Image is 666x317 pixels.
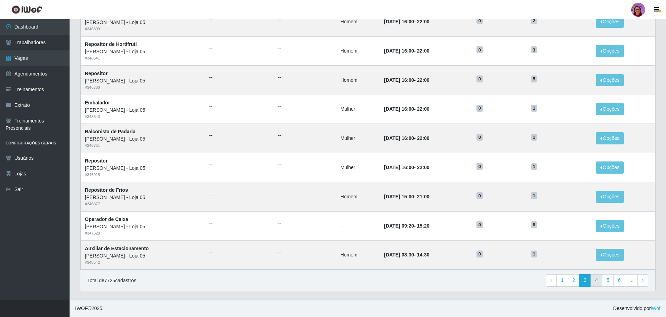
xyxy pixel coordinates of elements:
ul: -- [278,45,332,52]
strong: Operador de Caixa [85,216,128,222]
span: 0 [476,192,483,199]
a: 4 [591,274,602,287]
div: # 348541 [85,55,201,61]
span: 1 [531,134,537,141]
strong: - [384,106,429,112]
time: 22:00 [417,165,430,170]
span: 5 [531,76,537,82]
td: Homem [336,240,380,270]
div: # 347528 [85,230,201,236]
ul: -- [209,220,270,227]
ul: -- [278,132,332,139]
button: Opções [596,103,624,115]
div: # 346877 [85,201,201,207]
div: [PERSON_NAME] - Loja 05 [85,252,201,260]
ul: -- [209,103,270,110]
ul: -- [278,161,332,168]
button: Opções [596,220,624,232]
span: 0 [476,221,483,228]
time: 22:00 [417,106,430,112]
ul: -- [209,132,270,139]
strong: Repositor de Hortifruti [85,41,137,47]
div: [PERSON_NAME] - Loja 05 [85,19,201,26]
td: -- [336,211,380,240]
td: Homem [336,182,380,211]
time: 22:00 [417,77,430,83]
td: Homem [336,7,380,37]
span: 0 [476,105,483,112]
time: 15:20 [417,223,430,229]
span: 0 [476,46,483,53]
strong: - [384,194,429,199]
strong: Repositor de Frios [85,187,128,193]
div: [PERSON_NAME] - Loja 05 [85,165,201,172]
button: Opções [596,45,624,57]
a: 3 [579,274,591,287]
ul: -- [278,220,332,227]
strong: Auxiliar de Estacionamento [85,246,149,251]
div: # 348542 [85,260,201,266]
td: Homem [336,65,380,95]
strong: Balconista de Padaria [85,129,136,134]
a: 5 [602,274,614,287]
div: [PERSON_NAME] - Loja 05 [85,48,201,55]
div: [PERSON_NAME] - Loja 05 [85,194,201,201]
time: [DATE] 16:00 [384,135,414,141]
div: # 346915 [85,172,201,178]
a: Previous [546,274,557,287]
ul: -- [209,74,270,81]
button: Opções [596,132,624,144]
button: Opções [596,161,624,174]
span: 0 [476,134,483,141]
span: IWOF [75,306,88,311]
div: [PERSON_NAME] - Loja 05 [85,77,201,85]
span: 1 [531,251,537,257]
ul: -- [278,74,332,81]
ul: -- [209,45,270,52]
span: 0 [476,76,483,82]
nav: pagination [546,274,648,287]
time: [DATE] 16:00 [384,19,414,24]
ul: -- [209,190,270,198]
span: 8 [531,221,537,228]
time: 22:00 [417,135,430,141]
strong: - [384,135,429,141]
td: Mulher [336,124,380,153]
div: [PERSON_NAME] - Loja 05 [85,223,201,230]
span: 0 [476,251,483,257]
time: 21:00 [417,194,430,199]
span: 3 [531,46,537,53]
a: ... [625,274,638,287]
strong: Embalador [85,100,110,105]
time: [DATE] 16:00 [384,165,414,170]
time: [DATE] 09:20 [384,223,414,229]
span: 2 [531,17,537,24]
button: Opções [596,249,624,261]
td: Mulher [336,153,380,182]
time: 22:00 [417,19,430,24]
strong: Repositor [85,71,107,76]
button: Opções [596,16,624,28]
span: 1 [531,192,537,199]
div: # 346751 [85,143,201,149]
span: 0 [476,163,483,170]
span: © 2025 . [75,305,104,312]
strong: - [384,165,429,170]
div: # 346809 [85,26,201,32]
strong: - [384,252,429,257]
span: 1 [531,163,537,170]
img: CoreUI Logo [11,5,42,14]
time: 22:00 [417,48,430,54]
strong: - [384,223,429,229]
td: Homem [336,36,380,65]
ul: -- [209,248,270,256]
strong: - [384,48,429,54]
ul: -- [278,190,332,198]
time: [DATE] 16:00 [384,106,414,112]
span: ‹ [551,277,552,283]
ul: -- [278,248,332,256]
time: [DATE] 16:00 [384,48,414,54]
a: Next [637,274,648,287]
p: Total de 7725 cadastros. [87,277,138,284]
ul: -- [278,103,332,110]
